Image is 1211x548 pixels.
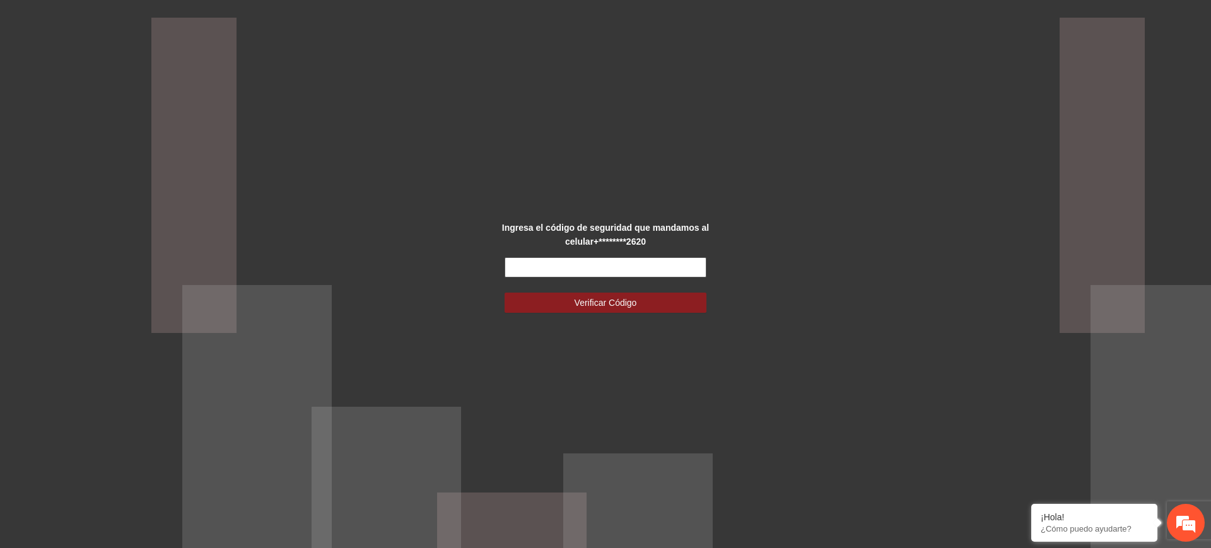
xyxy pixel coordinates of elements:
p: ¿Cómo puedo ayudarte? [1041,524,1148,533]
div: Minimizar ventana de chat en vivo [207,6,237,37]
textarea: Escriba su mensaje y pulse “Intro” [6,344,240,388]
span: Verificar Código [575,296,637,310]
div: ¡Hola! [1041,512,1148,522]
strong: Ingresa el código de seguridad que mandamos al celular +********2620 [502,223,709,247]
div: Chatee con nosotros ahora [66,64,212,81]
span: Estamos en línea. [73,168,174,296]
button: Verificar Código [505,293,706,313]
